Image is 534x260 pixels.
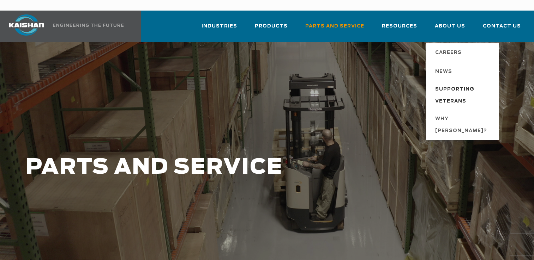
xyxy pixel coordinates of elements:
a: Careers [428,43,499,62]
a: Supporting Veterans [428,81,499,110]
span: News [435,66,452,78]
span: Industries [202,22,237,30]
span: Parts and Service [305,22,364,30]
a: News [428,62,499,81]
a: About Us [435,17,465,41]
a: Why [PERSON_NAME]? [428,110,499,140]
a: Contact Us [483,17,521,41]
span: Products [255,22,288,30]
a: Resources [382,17,417,41]
span: Resources [382,22,417,30]
span: Contact Us [483,22,521,30]
a: Products [255,17,288,41]
span: Careers [435,47,462,59]
h1: PARTS AND SERVICE [26,156,427,179]
a: Industries [202,17,237,41]
a: Parts and Service [305,17,364,41]
img: Engineering the future [53,24,124,27]
span: Supporting Veterans [435,83,492,107]
span: About Us [435,22,465,30]
span: Why [PERSON_NAME]? [435,113,492,137]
